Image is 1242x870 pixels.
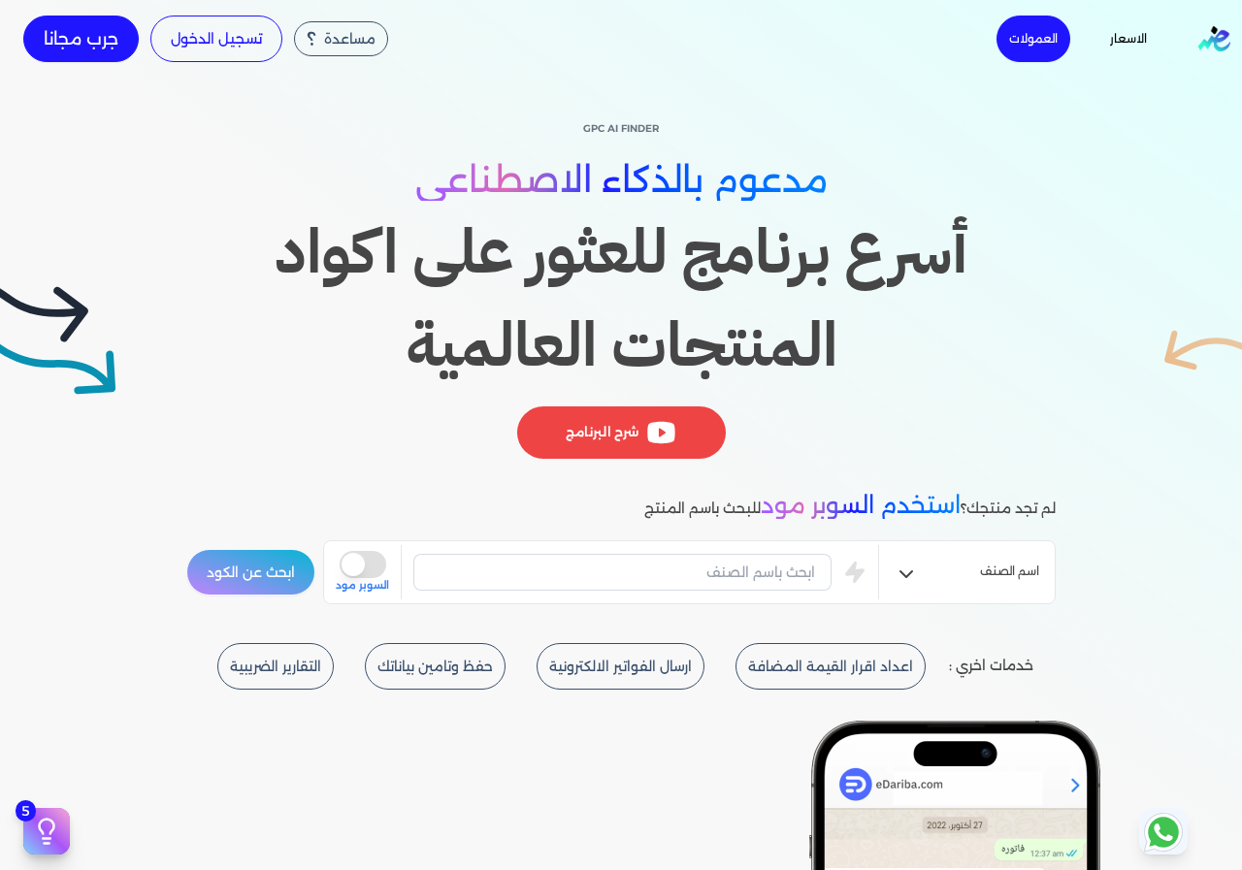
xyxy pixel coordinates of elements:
[23,16,139,62] a: جرب مجانا
[186,116,1056,142] p: GPC AI Finder
[761,491,961,519] span: استخدم السوبر مود
[324,32,376,46] span: مساعدة
[735,643,926,690] button: اعداد اقرار القيمة المضافة
[415,158,828,201] span: مدعوم بالذكاء الاصطناعي
[186,549,315,596] button: ابحث عن الكود
[997,16,1070,62] a: العمولات
[217,643,334,690] button: التقارير الضريبية
[537,643,704,690] button: ارسال الفواتير الالكترونية
[336,578,389,594] span: السوبر مود
[186,206,1056,392] h1: أسرع برنامج للعثور على اكواد المنتجات العالمية
[516,406,725,459] div: شرح البرنامج
[413,554,832,591] input: ابحث باسم الصنف
[1198,26,1230,50] img: logo
[1082,26,1175,51] a: الاسعار
[879,555,1055,594] button: اسم الصنف
[23,808,70,854] button: 5
[16,800,36,822] span: 5
[365,643,506,690] button: حفظ وتامين بياناتك
[949,654,1033,679] p: خدمات اخري :
[294,21,388,56] div: مساعدة
[644,493,1056,522] p: لم تجد منتجك؟ للبحث باسم المنتج
[150,16,282,62] a: تسجيل الدخول
[980,563,1039,586] span: اسم الصنف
